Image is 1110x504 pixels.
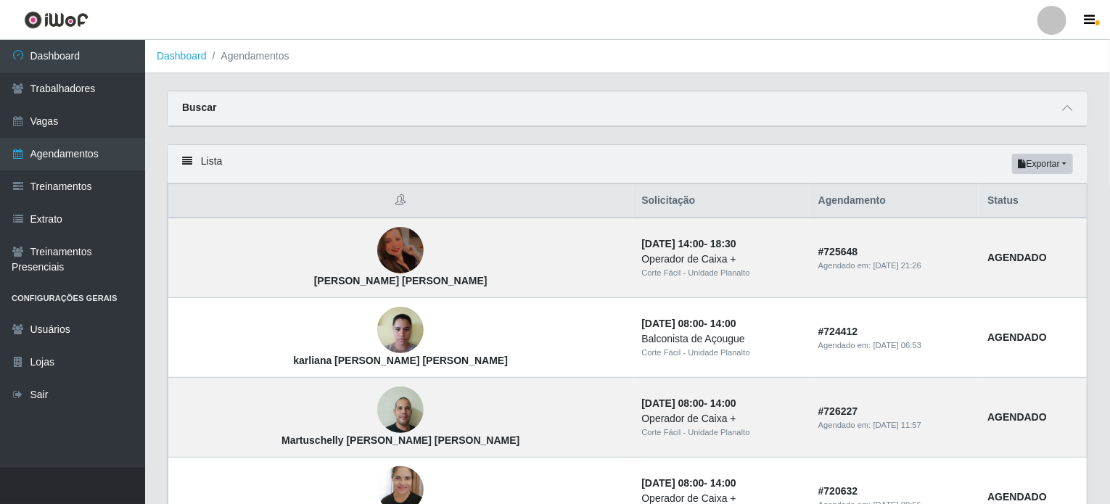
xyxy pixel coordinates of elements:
strong: [PERSON_NAME] [PERSON_NAME] [314,275,488,286]
img: Martuschelly Ferreira da Silva [377,379,424,441]
strong: # 726227 [818,405,858,417]
a: Dashboard [157,50,207,62]
time: 14:00 [710,477,736,489]
nav: breadcrumb [145,40,1110,73]
div: Agendado em: [818,260,971,272]
div: Lista [168,145,1088,183]
div: Corte Fácil - Unidade Planalto [641,267,800,279]
strong: # 720632 [818,485,858,497]
div: Balconista de Açougue [641,331,800,347]
time: 14:00 [710,397,736,409]
time: 14:00 [710,318,736,329]
strong: - [641,318,736,329]
img: Janaína Peres de lima [377,220,424,281]
strong: AGENDADO [987,411,1047,423]
div: Agendado em: [818,419,971,431]
strong: AGENDADO [987,252,1047,263]
time: [DATE] 08:00 [641,397,704,409]
div: Corte Fácil - Unidade Planalto [641,347,800,359]
button: Exportar [1012,154,1073,174]
time: [DATE] 14:00 [641,238,704,249]
div: Operador de Caixa + [641,411,800,426]
img: CoreUI Logo [24,11,89,29]
time: [DATE] 06:53 [873,341,921,350]
strong: - [641,477,736,489]
time: [DATE] 11:57 [873,421,921,429]
time: [DATE] 08:00 [641,318,704,329]
strong: AGENDADO [987,331,1047,343]
strong: # 724412 [818,326,858,337]
strong: Martuschelly [PERSON_NAME] [PERSON_NAME] [281,434,519,446]
strong: # 725648 [818,246,858,257]
div: Operador de Caixa + [641,252,800,267]
strong: Buscar [182,102,216,113]
div: Corte Fácil - Unidade Planalto [641,426,800,439]
time: [DATE] 08:00 [641,477,704,489]
img: karliana Gomes Rocha [377,299,424,361]
strong: AGENDADO [987,491,1047,503]
div: Agendado em: [818,339,971,352]
time: 18:30 [710,238,736,249]
li: Agendamentos [207,49,289,64]
th: Agendamento [810,184,979,218]
strong: - [641,238,736,249]
th: Solicitação [633,184,809,218]
th: Status [979,184,1087,218]
strong: karliana [PERSON_NAME] [PERSON_NAME] [293,355,508,366]
time: [DATE] 21:26 [873,261,921,270]
strong: - [641,397,736,409]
